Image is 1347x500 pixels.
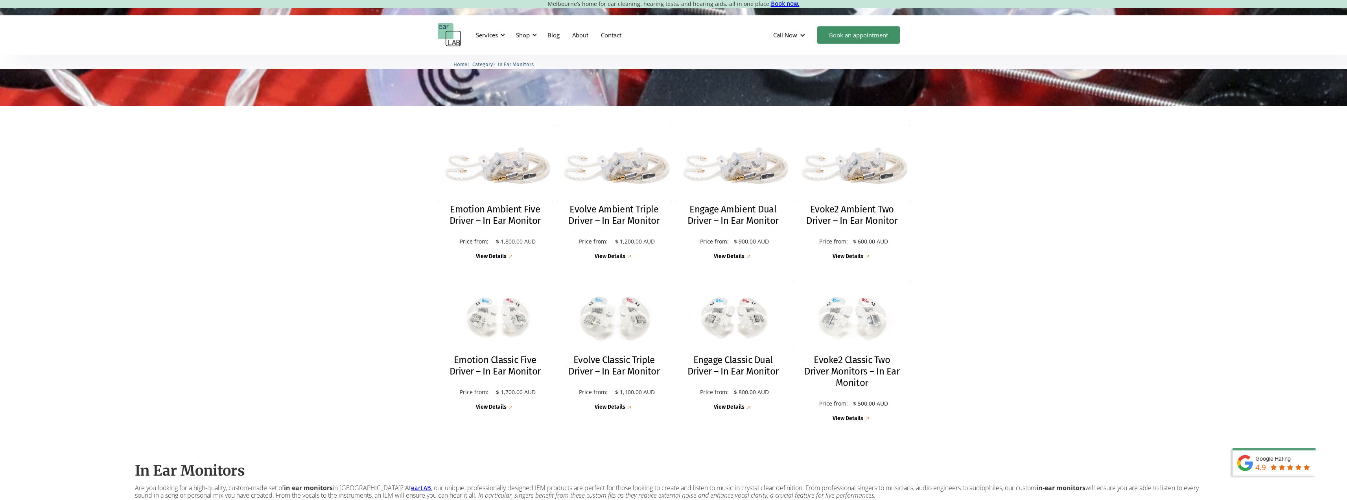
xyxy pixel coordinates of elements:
a: Evoke2 Classic Two Driver Monitors – In Ear MonitorEvoke2 Classic Two Driver Monitors – In Ear Mo... [794,280,910,423]
a: Engage Classic Dual Driver – In Ear MonitorEngage Classic Dual Driver – In Ear MonitorPrice from:... [676,280,791,411]
a: Evolve Classic Triple Driver – In Ear MonitorEvolve Classic Triple Driver – In Ear MonitorPrice f... [556,280,672,411]
div: View Details [714,404,744,411]
p: Price from: [816,400,851,407]
em: . In particular, singers benefit from these custom fits as they reduce external noise and enhance... [475,491,876,500]
div: View Details [595,253,625,260]
div: Shop [511,23,539,47]
strong: in ear monitors [284,483,333,492]
p: Price from: [816,238,851,245]
div: View Details [595,404,625,411]
p: Price from: [697,238,732,245]
h2: Emotion Classic Five Driver – In Ear Monitor [446,354,545,377]
p: Price from: [697,389,732,396]
li: 〉 [453,60,472,68]
div: Services [471,23,507,47]
h2: Evolve Classic Triple Driver – In Ear Monitor [564,354,664,377]
p: $ 1,200.00 AUD [615,238,655,245]
h2: Emotion Ambient Five Driver – In Ear Monitor [446,204,545,227]
p: $ 900.00 AUD [734,238,769,245]
h2: Evoke2 Classic Two Driver Monitors – In Ear Monitor [802,354,902,388]
a: Evolve Ambient Triple Driver – In Ear MonitorEvolve Ambient Triple Driver – In Ear MonitorPrice f... [556,125,672,260]
img: Engage Ambient Dual Driver – In Ear Monitor [676,125,791,202]
img: Evoke2 Ambient Two Driver – In Ear Monitor [794,125,910,202]
h2: Engage Ambient Dual Driver – In Ear Monitor [684,204,783,227]
span: In Ear Monitors [498,61,534,67]
p: Price from: [573,389,613,396]
p: Price from: [454,389,494,396]
a: Book an appointment [817,26,900,44]
span: Home [453,61,467,67]
div: View Details [714,253,744,260]
a: About [566,24,595,46]
a: Evoke2 Ambient Two Driver – In Ear MonitorEvoke2 Ambient Two Driver – In Ear MonitorPrice from:$ ... [794,125,910,260]
a: earLAB [411,484,431,492]
div: Shop [516,31,530,39]
h2: Evolve Ambient Triple Driver – In Ear Monitor [564,204,664,227]
div: View Details [476,404,507,411]
h2: Engage Classic Dual Driver – In Ear Monitor [684,354,783,377]
p: Price from: [573,238,613,245]
a: Emotion Ambient Five Driver – In Ear MonitorEmotion Ambient Five Driver – In Ear MonitorPrice fro... [438,125,553,260]
a: Blog [541,24,566,46]
strong: In Ear Monitors [135,462,245,480]
a: Contact [595,24,628,46]
img: Evoke2 Classic Two Driver Monitors – In Ear Monitor [794,280,910,352]
div: View Details [833,415,863,422]
p: $ 1,700.00 AUD [496,389,536,396]
span: Category [472,61,493,67]
p: $ 1,800.00 AUD [496,238,536,245]
h2: Evoke2 Ambient Two Driver – In Ear Monitor [802,204,902,227]
div: View Details [476,253,507,260]
p: Price from: [454,238,494,245]
img: Emotion Classic Five Driver – In Ear Monitor [438,280,553,352]
p: $ 600.00 AUD [853,238,888,245]
p: Are you looking for a high-quality, custom-made set of in [GEOGRAPHIC_DATA]? At , our unique, pro... [135,484,1212,499]
p: $ 500.00 AUD [853,400,888,407]
img: Emotion Ambient Five Driver – In Ear Monitor [438,125,553,202]
div: Services [476,31,498,39]
a: Category [472,60,493,68]
div: Call Now [767,23,813,47]
a: home [438,23,461,47]
a: Home [453,60,467,68]
li: 〉 [472,60,498,68]
strong: in-ear monitors [1036,483,1085,492]
a: In Ear Monitors [498,60,534,68]
img: Engage Classic Dual Driver – In Ear Monitor [676,280,791,352]
p: $ 800.00 AUD [734,389,769,396]
img: Evolve Ambient Triple Driver – In Ear Monitor [556,125,672,202]
img: Evolve Classic Triple Driver – In Ear Monitor [551,277,677,356]
a: Engage Ambient Dual Driver – In Ear MonitorEngage Ambient Dual Driver – In Ear MonitorPrice from:... [676,125,791,260]
div: View Details [833,253,863,260]
p: $ 1,100.00 AUD [615,389,655,396]
a: Emotion Classic Five Driver – In Ear MonitorEmotion Classic Five Driver – In Ear MonitorPrice fro... [438,280,553,411]
div: Call Now [773,31,797,39]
